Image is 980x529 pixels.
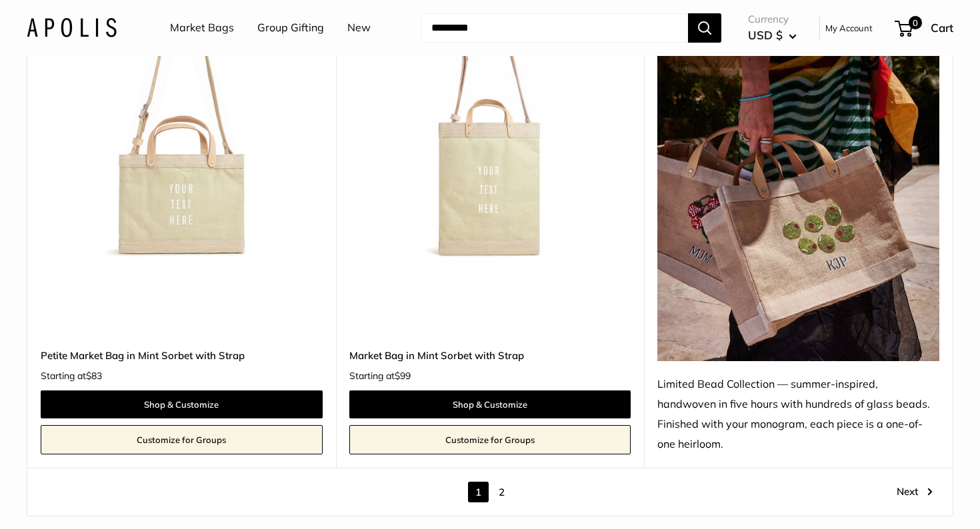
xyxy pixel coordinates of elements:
[11,478,143,518] iframe: Sign Up via Text for Offers
[748,25,797,46] button: USD $
[825,20,873,36] a: My Account
[748,28,783,42] span: USD $
[41,390,323,418] a: Shop & Customize
[349,390,631,418] a: Shop & Customize
[347,18,371,38] a: New
[349,371,411,380] span: Starting at
[349,348,631,363] a: Market Bag in Mint Sorbet with Strap
[897,482,933,502] a: Next
[421,13,688,43] input: Search...
[909,16,922,29] span: 0
[170,18,234,38] a: Market Bags
[468,482,489,502] span: 1
[349,425,631,454] a: Customize for Groups
[931,21,953,35] span: Cart
[748,10,797,29] span: Currency
[257,18,324,38] a: Group Gifting
[657,374,939,454] div: Limited Bead Collection — summer-inspired, handwoven in five hours with hundreds of glass beads. ...
[27,18,117,37] img: Apolis
[688,13,721,43] button: Search
[86,370,102,382] span: $83
[395,370,411,382] span: $99
[41,371,102,380] span: Starting at
[896,17,953,39] a: 0 Cart
[491,482,512,502] a: 2
[41,425,323,454] a: Customize for Groups
[41,348,323,363] a: Petite Market Bag in Mint Sorbet with Strap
